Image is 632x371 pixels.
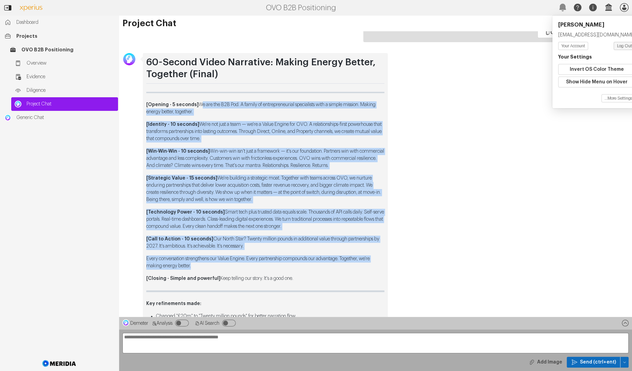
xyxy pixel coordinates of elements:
[620,357,629,368] button: Send (ctrl+ent)
[1,29,118,43] a: Projects
[146,301,201,306] strong: Key refinements made:
[16,33,115,39] span: Projects
[156,313,384,320] li: Changed "£20m" to "Twenty million pounds" for better narration flow
[195,321,200,326] svg: AI Search
[146,236,384,250] p: Our North Star? Twenty million pounds in additional value through partnerships by 2027. It's ambi...
[16,114,115,121] span: Generic Chat
[146,276,220,281] strong: [Closing - Simple and powerful]
[550,29,563,36] span: Copy
[27,73,115,80] span: Evidence
[122,319,129,326] img: Demeter
[27,101,115,107] span: Project Chat
[21,46,115,53] span: OVO B2B Positioning
[146,255,384,270] p: Every conversation strengthens our Value Engine. Every partnership compounds our advantage. Toget...
[6,43,118,56] a: OVO B2B Positioning
[41,356,78,371] img: Meridia Logo
[11,97,118,111] a: Project ChatProject Chat
[11,70,118,84] a: Evidence
[146,210,225,215] strong: [Technology Power - 10 seconds]
[4,114,11,121] img: Generic Chat
[146,149,210,154] strong: [Win-Win-Win - 10 seconds]
[122,19,629,28] h1: Project Chat
[200,321,219,326] span: AI Search
[1,16,118,29] a: Dashboard
[152,321,156,326] svg: Analysis
[524,357,567,368] button: Add Image
[123,53,135,65] img: Avatar Icon
[15,101,21,107] img: Project Chat
[558,42,588,50] button: Your Account
[156,321,172,326] span: Analysis
[122,53,136,60] div: George
[146,148,384,169] p: Win-win-win isn't just a framework — it's our foundation. Partners win with commercial advantage ...
[146,101,384,116] p: We are the B2B Pod. A family of entrepreneurial specialists with a simple mission. Making energy ...
[146,121,384,142] p: We're not just a team — we're a Value Engine for OVO. A relationships-first powerhouse that trans...
[146,175,384,203] p: We're building a strategic moat. Together with teams across OVO, we nurture enduring partnerships...
[1,111,118,124] a: Generic ChatGeneric Chat
[146,56,384,83] h1: 60-Second Video Narrative: Making Energy Better, Together (Final)
[558,54,592,59] strong: Your Settings
[146,209,384,230] p: Smart tech plus trusted data equals scale. Thousands of API calls daily. Self-serve portals. Real...
[11,56,118,70] a: Overview
[146,237,213,241] strong: [Call to Action - 10 seconds]
[11,84,118,97] a: Diligence
[27,87,115,94] span: Diligence
[146,122,199,127] strong: [Identity - 10 seconds]
[27,60,115,67] span: Overview
[146,102,199,107] strong: [Opening - 5 seconds]
[16,2,47,14] img: Customer Logo
[580,359,616,366] span: Send (ctrl+ent)
[567,357,620,368] button: Send (ctrl+ent)
[537,27,570,38] button: Copy
[130,321,148,326] span: Demeter
[146,275,384,282] p: Keep telling our story. It's a good one.
[146,176,217,181] strong: [Strategic Value - 15 seconds]
[16,19,115,26] span: Dashboard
